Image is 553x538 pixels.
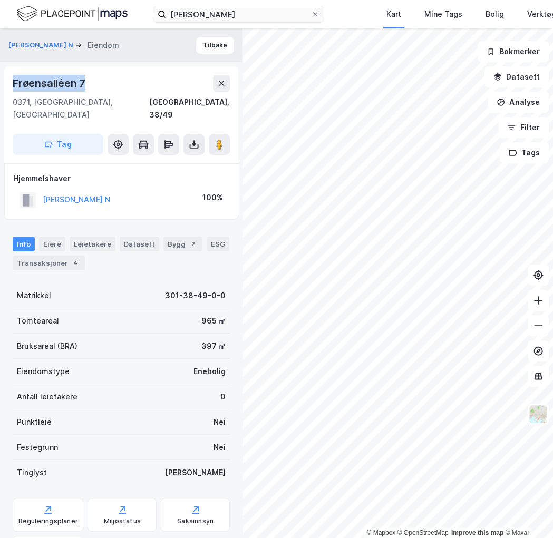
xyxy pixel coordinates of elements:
div: Kontrollprogram for chat [500,487,553,538]
div: Eiendom [88,39,119,52]
div: Hjemmelshaver [13,172,229,185]
img: logo.f888ab2527a4732fd821a326f86c7f29.svg [17,5,128,23]
div: Mine Tags [424,8,462,21]
div: Antall leietakere [17,390,77,403]
div: Bolig [486,8,504,21]
div: 0 [220,390,226,403]
div: Kart [386,8,401,21]
div: 0371, [GEOGRAPHIC_DATA], [GEOGRAPHIC_DATA] [13,96,149,121]
div: Bygg [163,237,202,251]
div: Enebolig [193,365,226,378]
a: Mapbox [366,529,395,536]
div: 2 [188,239,198,249]
div: Matrikkel [17,289,51,302]
div: Eiere [39,237,65,251]
iframe: Chat Widget [500,487,553,538]
div: ESG [207,237,229,251]
button: Tags [500,142,549,163]
button: Bokmerker [478,41,549,62]
button: Tilbake [196,37,234,54]
button: Tag [13,134,103,155]
button: [PERSON_NAME] N [8,40,75,51]
a: OpenStreetMap [397,529,449,536]
img: Z [528,404,548,424]
div: Transaksjoner [13,256,85,270]
div: Tinglyst [17,466,47,479]
div: Info [13,237,35,251]
button: Analyse [488,92,549,113]
div: Miljøstatus [104,517,141,525]
div: 100% [202,191,223,204]
div: 4 [70,258,81,268]
button: Datasett [484,66,549,87]
div: Punktleie [17,416,52,428]
a: Improve this map [451,529,503,536]
div: Nei [214,416,226,428]
div: Festegrunn [17,441,58,454]
div: [PERSON_NAME] [165,466,226,479]
div: Frøensalléen 7 [13,75,88,92]
button: Filter [498,117,549,138]
div: Tomteareal [17,315,59,327]
div: Leietakere [70,237,115,251]
div: Datasett [120,237,159,251]
div: 397 ㎡ [201,340,226,353]
div: Nei [214,441,226,454]
div: [GEOGRAPHIC_DATA], 38/49 [149,96,230,121]
div: Bruksareal (BRA) [17,340,77,353]
div: 301-38-49-0-0 [165,289,226,302]
div: Reguleringsplaner [18,517,78,525]
div: Saksinnsyn [177,517,214,525]
div: 965 ㎡ [201,315,226,327]
input: Søk på adresse, matrikkel, gårdeiere, leietakere eller personer [166,6,311,22]
div: Eiendomstype [17,365,70,378]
